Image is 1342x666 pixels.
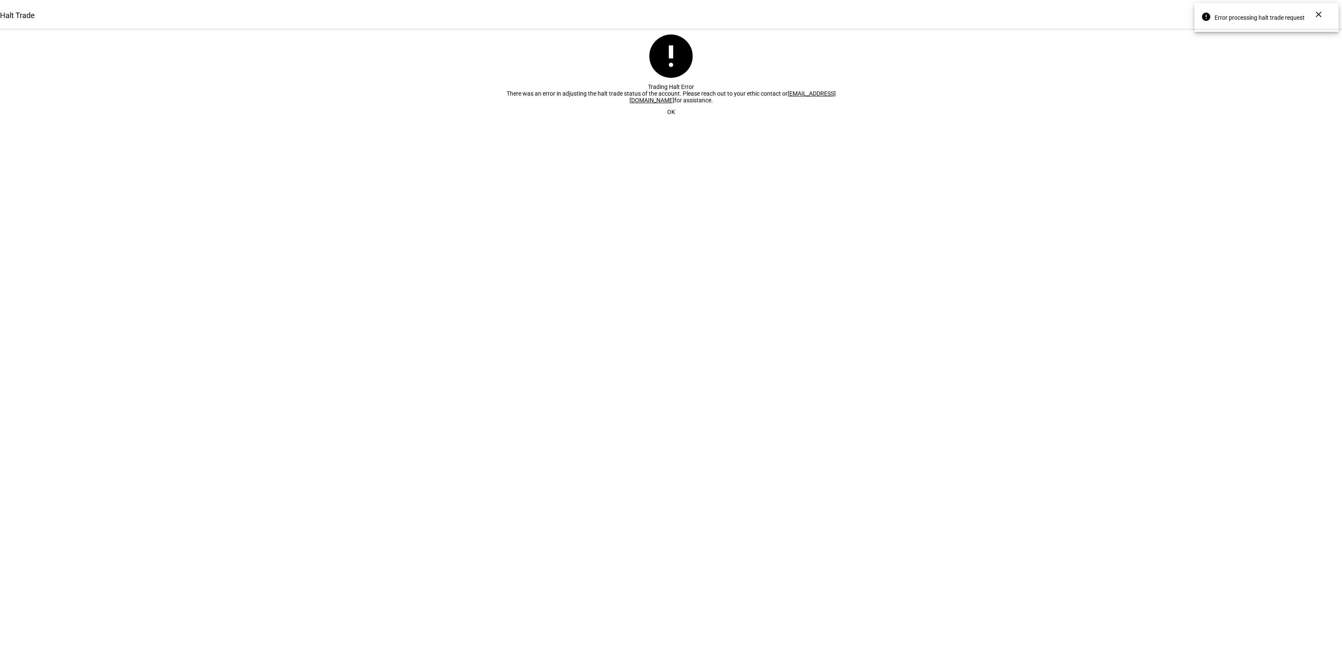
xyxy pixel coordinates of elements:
[1215,14,1327,21] span: Error processing halt trade request
[503,90,839,104] div: There was an error in adjusting the halt trade status of the account. Please reach out to your et...
[667,104,675,120] span: OK
[503,83,839,90] div: Trading Halt Error
[1201,12,1211,22] mat-icon: error
[645,30,697,82] mat-icon: error
[657,104,685,120] button: OK
[629,90,836,104] a: [EMAIL_ADDRESS][DOMAIN_NAME]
